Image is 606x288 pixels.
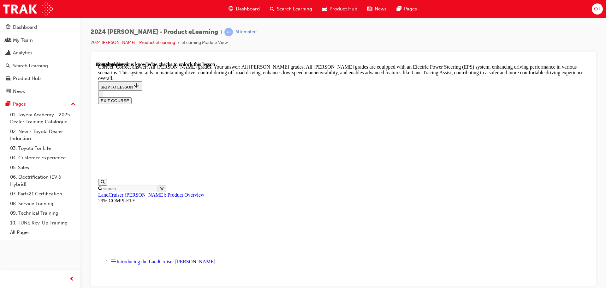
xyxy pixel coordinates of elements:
[71,100,75,108] span: up-icon
[91,40,175,45] a: 2024 [PERSON_NAME] - Product eLearning
[592,3,603,15] button: OT
[236,5,260,13] span: Dashboard
[13,24,37,31] div: Dashboard
[6,89,10,95] span: news-icon
[6,38,10,43] span: people-icon
[6,76,10,82] span: car-icon
[3,60,78,72] a: Search Learning
[8,199,78,209] a: 08. Service Training
[3,34,78,46] a: My Team
[367,5,372,13] span: news-icon
[3,21,78,33] a: Dashboard
[91,28,218,36] span: 2024 [PERSON_NAME] - Product eLearning
[330,5,357,13] span: Product Hub
[69,275,74,283] span: prev-icon
[375,5,387,13] span: News
[397,5,401,13] span: pages-icon
[8,228,78,237] a: All Pages
[13,37,33,44] div: My Team
[13,75,41,82] div: Product Hub
[3,47,78,59] a: Analytics
[3,20,78,98] button: DashboardMy TeamAnalyticsSearch LearningProduct HubNews
[277,5,312,13] span: Search Learning
[13,49,33,57] div: Analytics
[8,127,78,144] a: 02. New - Toyota Dealer Induction
[181,39,228,46] li: eLearning Module View
[3,98,78,110] button: Pages
[235,29,257,35] div: Attempted
[3,2,53,16] img: Trak
[265,3,317,15] a: search-iconSearch Learning
[13,62,48,70] div: Search Learning
[3,86,78,97] a: News
[6,50,10,56] span: chart-icon
[6,101,10,107] span: pages-icon
[8,163,78,173] a: 05. Sales
[223,3,265,15] a: guage-iconDashboard
[8,144,78,153] a: 03. Toyota For Life
[392,3,422,15] a: pages-iconPages
[322,5,327,13] span: car-icon
[8,110,78,127] a: 01. Toyota Academy - 2025 Dealer Training Catalogue
[13,88,25,95] div: News
[8,208,78,218] a: 09. Technical Training
[404,5,417,13] span: Pages
[6,25,10,30] span: guage-icon
[317,3,362,15] a: car-iconProduct Hub
[13,101,26,108] div: Pages
[270,5,274,13] span: search-icon
[8,172,78,189] a: 06. Electrification (EV & Hybrid)
[3,73,78,84] a: Product Hub
[8,153,78,163] a: 04. Customer Experience
[8,218,78,228] a: 10. TUNE Rev-Up Training
[221,28,222,36] span: |
[8,189,78,199] a: 07. Parts21 Certification
[6,63,10,69] span: search-icon
[362,3,392,15] a: news-iconNews
[229,5,233,13] span: guage-icon
[594,5,601,13] span: OT
[224,28,233,36] span: learningRecordVerb_ATTEMPT-icon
